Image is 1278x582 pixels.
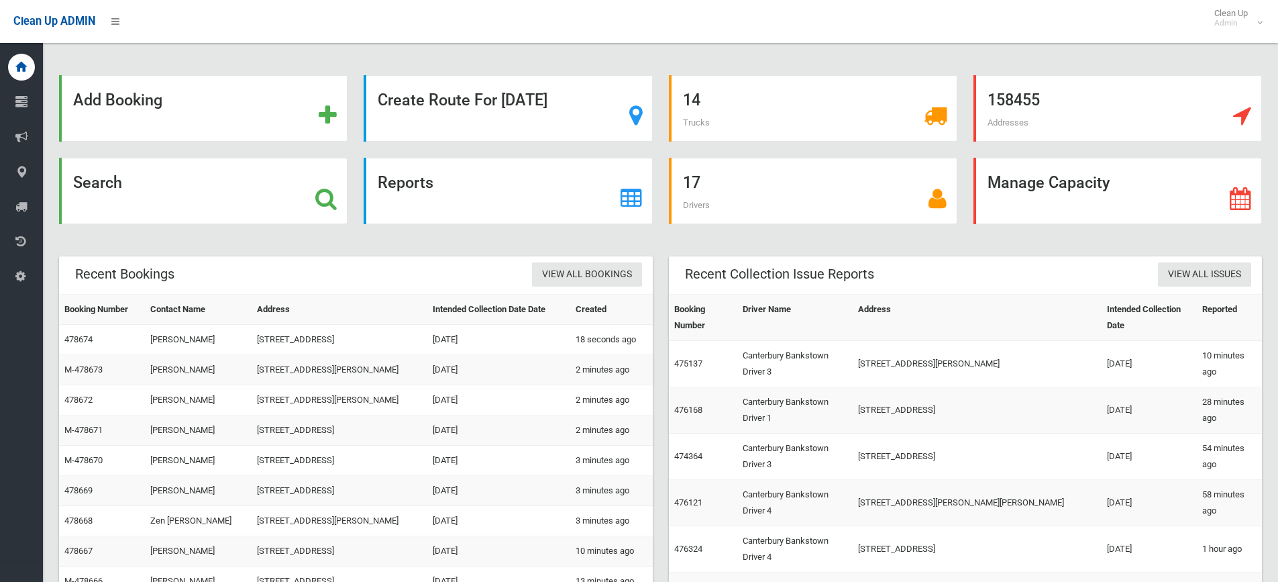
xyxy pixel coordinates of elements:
a: M-478671 [64,425,103,435]
td: [STREET_ADDRESS][PERSON_NAME] [252,506,427,536]
span: Clean Up ADMIN [13,15,95,28]
td: 3 minutes ago [570,476,653,506]
span: Drivers [683,200,710,210]
td: [STREET_ADDRESS][PERSON_NAME][PERSON_NAME] [853,480,1102,526]
strong: 17 [683,173,700,192]
td: Canterbury Bankstown Driver 1 [737,387,853,434]
th: Intended Collection Date Date [427,295,570,325]
td: 10 minutes ago [1197,341,1262,387]
td: 10 minutes ago [570,536,653,567]
a: M-478673 [64,365,103,375]
td: [DATE] [1102,526,1196,573]
td: Canterbury Bankstown Driver 3 [737,341,853,387]
a: 17 Drivers [669,158,957,224]
th: Contact Name [145,295,251,325]
a: 478674 [64,334,93,344]
td: Canterbury Bankstown Driver 3 [737,434,853,480]
td: [DATE] [1102,434,1196,480]
td: [DATE] [427,476,570,506]
strong: Manage Capacity [988,173,1110,192]
a: 475137 [674,358,702,369]
td: 1 hour ago [1197,526,1262,573]
td: [DATE] [427,506,570,536]
td: 58 minutes ago [1197,480,1262,526]
strong: Reports [378,173,433,192]
th: Created [570,295,653,325]
td: 54 minutes ago [1197,434,1262,480]
td: [STREET_ADDRESS] [853,526,1102,573]
strong: Add Booking [73,91,162,109]
a: Create Route For [DATE] [364,75,652,142]
td: [DATE] [427,385,570,416]
td: Canterbury Bankstown Driver 4 [737,480,853,526]
td: [PERSON_NAME] [145,446,251,476]
td: 2 minutes ago [570,385,653,416]
td: [STREET_ADDRESS][PERSON_NAME] [252,385,427,416]
td: [DATE] [427,325,570,355]
strong: Create Route For [DATE] [378,91,547,109]
th: Address [252,295,427,325]
th: Intended Collection Date [1102,295,1196,341]
td: Zen [PERSON_NAME] [145,506,251,536]
td: [DATE] [427,446,570,476]
td: [DATE] [1102,387,1196,434]
th: Booking Number [669,295,738,341]
td: [DATE] [1102,341,1196,387]
a: 478669 [64,485,93,495]
td: [PERSON_NAME] [145,536,251,567]
a: 478672 [64,395,93,405]
a: View All Bookings [532,262,642,287]
td: 28 minutes ago [1197,387,1262,434]
strong: 14 [683,91,700,109]
td: [PERSON_NAME] [145,385,251,416]
td: [PERSON_NAME] [145,325,251,355]
a: 478668 [64,516,93,526]
header: Recent Bookings [59,261,191,287]
td: [DATE] [427,416,570,446]
span: Clean Up [1208,8,1261,28]
td: 3 minutes ago [570,446,653,476]
a: View All Issues [1158,262,1251,287]
td: 2 minutes ago [570,355,653,385]
a: 476121 [674,497,702,507]
span: Addresses [988,117,1028,128]
small: Admin [1214,18,1248,28]
td: [STREET_ADDRESS] [853,387,1102,434]
header: Recent Collection Issue Reports [669,261,890,287]
strong: 158455 [988,91,1040,109]
th: Reported [1197,295,1262,341]
a: 478667 [64,546,93,556]
td: [STREET_ADDRESS] [252,536,427,567]
td: [STREET_ADDRESS] [252,416,427,446]
td: 18 seconds ago [570,325,653,355]
th: Booking Number [59,295,145,325]
a: Search [59,158,348,224]
td: [STREET_ADDRESS][PERSON_NAME] [252,355,427,385]
a: Add Booking [59,75,348,142]
td: [DATE] [427,536,570,567]
td: [PERSON_NAME] [145,476,251,506]
strong: Search [73,173,122,192]
a: 158455 Addresses [973,75,1262,142]
td: [STREET_ADDRESS] [252,325,427,355]
a: 14 Trucks [669,75,957,142]
a: M-478670 [64,455,103,465]
a: 476168 [674,405,702,415]
td: [STREET_ADDRESS] [252,446,427,476]
td: [PERSON_NAME] [145,416,251,446]
a: Reports [364,158,652,224]
a: 476324 [674,544,702,554]
td: [DATE] [1102,480,1196,526]
td: Canterbury Bankstown Driver 4 [737,526,853,573]
td: [STREET_ADDRESS][PERSON_NAME] [853,341,1102,387]
td: [PERSON_NAME] [145,355,251,385]
td: [DATE] [427,355,570,385]
td: [STREET_ADDRESS] [853,434,1102,480]
td: 2 minutes ago [570,416,653,446]
a: 474364 [674,451,702,461]
td: 3 minutes ago [570,506,653,536]
span: Trucks [683,117,710,128]
td: [STREET_ADDRESS] [252,476,427,506]
th: Driver Name [737,295,853,341]
th: Address [853,295,1102,341]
